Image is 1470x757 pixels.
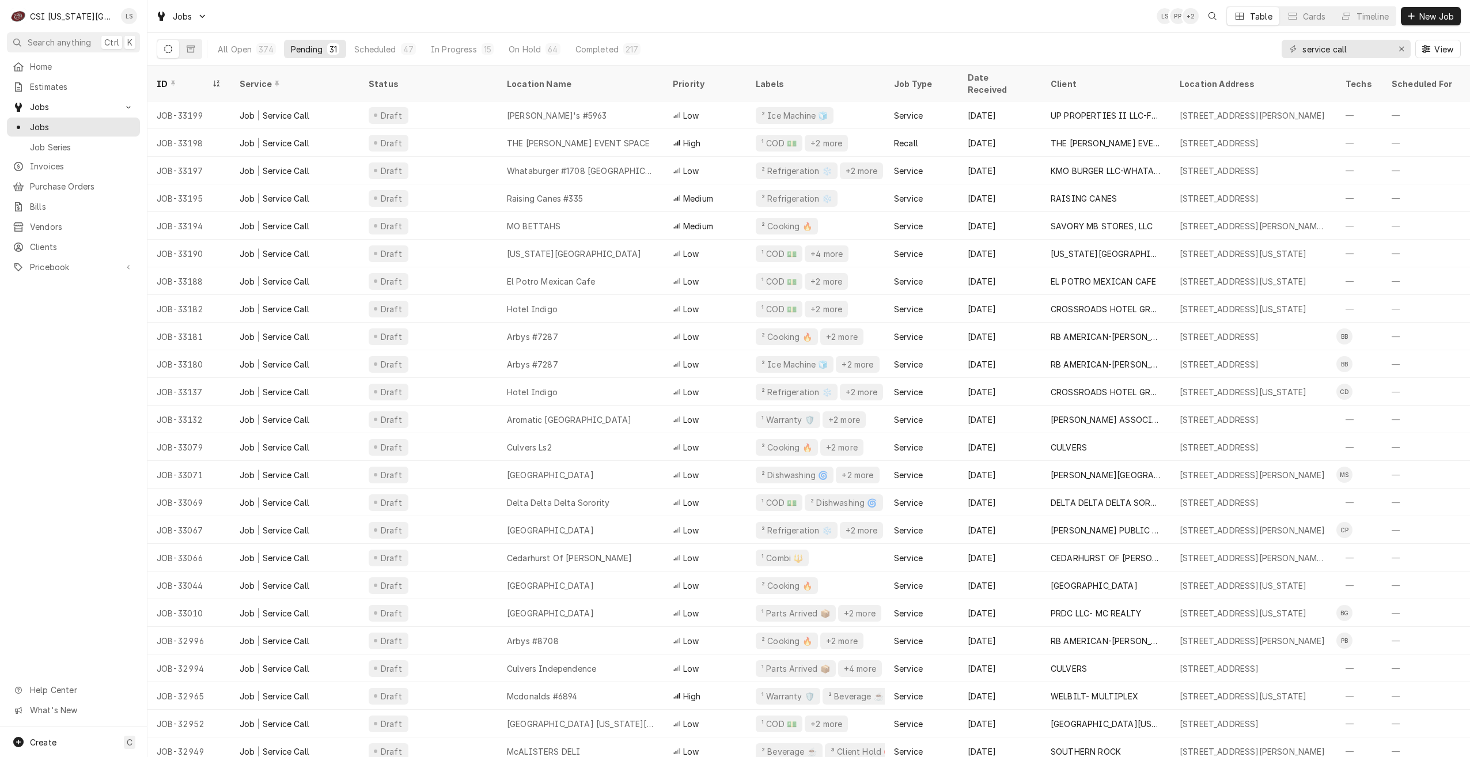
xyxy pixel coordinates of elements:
span: Job Series [30,141,134,153]
div: Brian Breazier's Avatar [1336,328,1352,345]
div: Service [894,524,923,536]
div: — [1336,295,1382,323]
div: [STREET_ADDRESS][US_STATE] [1180,248,1306,260]
div: Status [369,78,486,90]
div: [DATE] [958,489,1041,516]
div: [DATE] [958,516,1041,544]
span: Low [683,414,699,426]
div: CSI [US_STATE][GEOGRAPHIC_DATA] [30,10,115,22]
div: Service [894,386,923,398]
div: Job | Service Call [240,552,309,564]
div: Table [1250,10,1272,22]
div: Draft [379,358,404,370]
div: Timeline [1357,10,1389,22]
div: Service [894,414,923,426]
div: +2 more [840,358,874,370]
div: [PERSON_NAME][GEOGRAPHIC_DATA] [1051,469,1161,481]
span: New Job [1417,10,1456,22]
div: Brian Breazier's Avatar [1336,356,1352,372]
div: JOB-33069 [147,489,230,516]
span: Estimates [30,81,134,93]
div: 15 [484,43,491,55]
div: Job | Service Call [240,386,309,398]
div: ² Ice Machine 🧊 [760,109,829,122]
div: Job | Service Call [240,524,309,536]
div: Techs [1346,78,1373,90]
div: Draft [379,165,404,177]
div: Service [894,165,923,177]
div: — [1336,406,1382,433]
div: +2 more [844,524,878,536]
div: [STREET_ADDRESS][PERSON_NAME] [1180,524,1325,536]
div: Job | Service Call [240,109,309,122]
span: Low [683,386,699,398]
div: Draft [379,469,404,481]
div: ² Refrigeration ❄️ [760,386,833,398]
div: — [1336,544,1382,571]
div: [DATE] [958,157,1041,184]
div: Cody Davis's Avatar [1336,384,1352,400]
div: [STREET_ADDRESS][PERSON_NAME][PERSON_NAME] [1180,552,1327,564]
div: 47 [403,43,414,55]
div: ² Cooking 🔥 [760,441,813,453]
div: Draft [379,552,404,564]
div: Service [894,303,923,315]
div: MO BETTAHS [507,220,561,232]
div: Lindy Springer's Avatar [1157,8,1173,24]
div: [DATE] [958,350,1041,378]
div: Service [894,220,923,232]
div: ¹ COD 💵 [760,497,798,509]
div: [US_STATE][GEOGRAPHIC_DATA] [507,248,641,260]
div: Priority [673,78,735,90]
div: Draft [379,275,404,287]
div: DELTA DELTA DELTA SORORITY [1051,497,1161,509]
span: Jobs [30,101,117,113]
span: Invoices [30,160,134,172]
div: +2 more [809,137,843,149]
div: Culvers Ls2 [507,441,552,453]
span: Jobs [173,10,192,22]
div: JOB-33079 [147,433,230,461]
div: ² Dishwashing 🌀 [760,469,829,481]
div: Cedarhurst Of [PERSON_NAME] [507,552,632,564]
div: [STREET_ADDRESS][PERSON_NAME] [1180,109,1325,122]
div: LS [1157,8,1173,24]
span: Create [30,737,56,747]
div: — [1336,267,1382,295]
div: + 2 [1183,8,1199,24]
div: Job | Service Call [240,220,309,232]
div: JOB-33182 [147,295,230,323]
a: Estimates [7,77,140,96]
div: ¹ Warranty 🛡️ [760,414,816,426]
div: JOB-33067 [147,516,230,544]
span: Medium [683,192,713,205]
div: Raising Canes #335 [507,192,583,205]
div: Draft [379,497,404,509]
div: PP [1170,8,1186,24]
span: Low [683,497,699,509]
div: ¹ COD 💵 [760,137,798,149]
div: [DATE] [958,212,1041,240]
button: View [1415,40,1461,58]
div: Location Address [1180,78,1325,90]
div: UP PROPERTIES II LLC-FAZOLI'S RESTAURANT [1051,109,1161,122]
div: Draft [379,524,404,536]
span: Clients [30,241,134,253]
div: Job | Service Call [240,303,309,315]
div: In Progress [431,43,477,55]
div: [STREET_ADDRESS] [1180,192,1259,205]
div: [DATE] [958,323,1041,350]
div: ¹ COD 💵 [760,303,798,315]
div: Delta Delta Delta Sorority [507,497,609,509]
div: Service [894,441,923,453]
div: CULVERS [1051,441,1087,453]
div: [DATE] [958,129,1041,157]
span: Jobs [30,121,134,133]
a: Home [7,57,140,76]
div: [DATE] [958,406,1041,433]
div: [DATE] [958,267,1041,295]
div: JOB-33066 [147,544,230,571]
div: [PERSON_NAME]'s #5963 [507,109,607,122]
div: Philip Potter's Avatar [1170,8,1186,24]
div: JOB-33195 [147,184,230,212]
